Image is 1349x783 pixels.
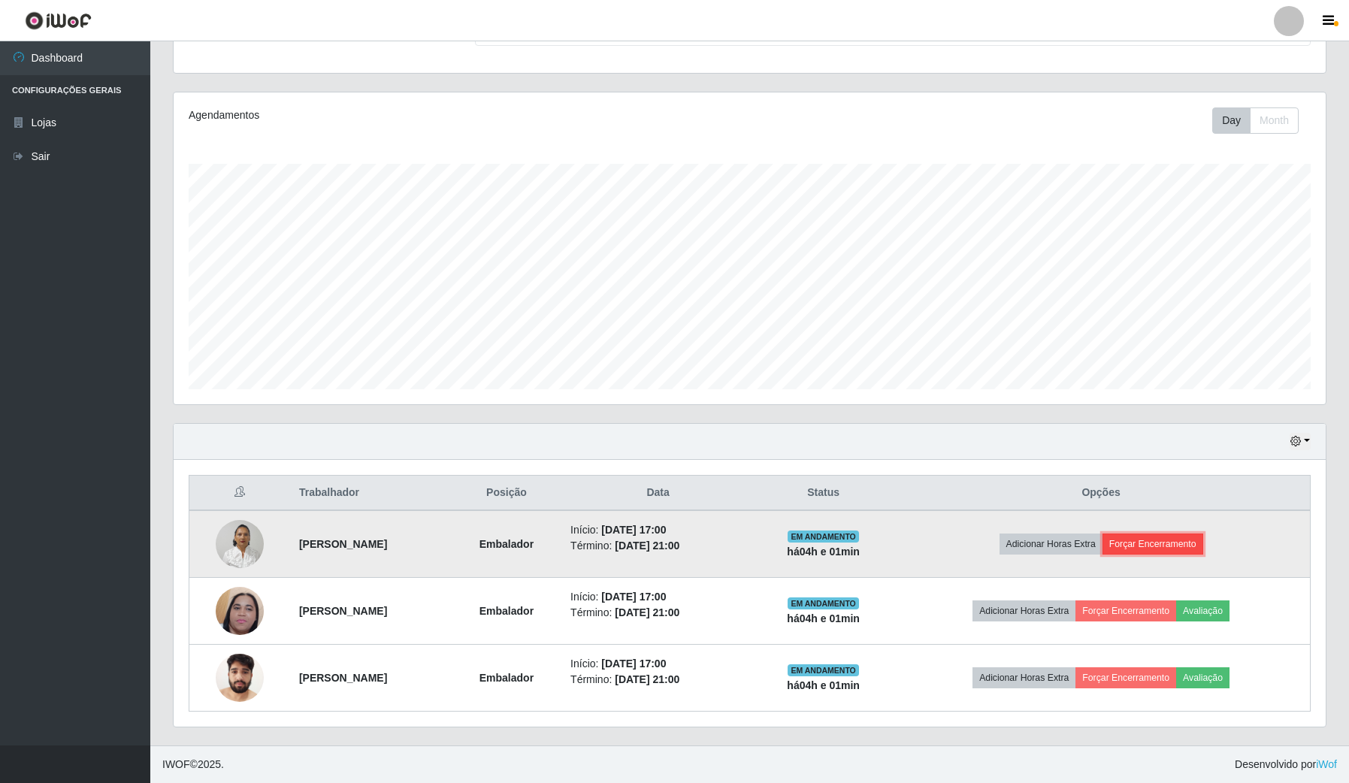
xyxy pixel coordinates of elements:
button: Forçar Encerramento [1102,534,1203,555]
li: Término: [570,605,746,621]
th: Trabalhador [290,476,452,511]
button: Avaliação [1176,600,1230,621]
div: First group [1212,107,1299,134]
th: Posição [452,476,561,511]
span: IWOF [162,758,190,770]
th: Status [755,476,892,511]
time: [DATE] 21:00 [615,673,679,685]
li: Início: [570,656,746,672]
button: Month [1250,107,1299,134]
th: Data [561,476,755,511]
th: Opções [892,476,1310,511]
img: 1753109015697.jpeg [216,645,264,709]
time: [DATE] 17:00 [601,658,666,670]
li: Término: [570,672,746,688]
button: Adicionar Horas Extra [972,667,1075,688]
div: Agendamentos [189,107,643,123]
strong: Embalador [479,605,534,617]
img: 1739383182576.jpeg [216,558,264,664]
span: EM ANDAMENTO [788,664,859,676]
span: Desenvolvido por [1235,757,1337,772]
time: [DATE] 21:00 [615,606,679,618]
time: [DATE] 21:00 [615,540,679,552]
li: Término: [570,538,746,554]
strong: Embalador [479,538,534,550]
button: Forçar Encerramento [1075,667,1176,688]
strong: Embalador [479,672,534,684]
strong: há 04 h e 01 min [787,546,860,558]
span: EM ANDAMENTO [788,597,859,609]
button: Forçar Encerramento [1075,600,1176,621]
strong: [PERSON_NAME] [299,672,387,684]
span: EM ANDAMENTO [788,531,859,543]
a: iWof [1316,758,1337,770]
img: 1675303307649.jpeg [216,512,264,576]
button: Avaliação [1176,667,1230,688]
button: Adicionar Horas Extra [972,600,1075,621]
strong: [PERSON_NAME] [299,538,387,550]
strong: há 04 h e 01 min [787,679,860,691]
strong: [PERSON_NAME] [299,605,387,617]
li: Início: [570,589,746,605]
button: Adicionar Horas Extra [1000,534,1102,555]
span: © 2025 . [162,757,224,772]
time: [DATE] 17:00 [601,591,666,603]
img: CoreUI Logo [25,11,92,30]
time: [DATE] 17:00 [601,524,666,536]
div: Toolbar with button groups [1212,107,1311,134]
button: Day [1212,107,1251,134]
strong: há 04 h e 01 min [787,612,860,624]
li: Início: [570,522,746,538]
